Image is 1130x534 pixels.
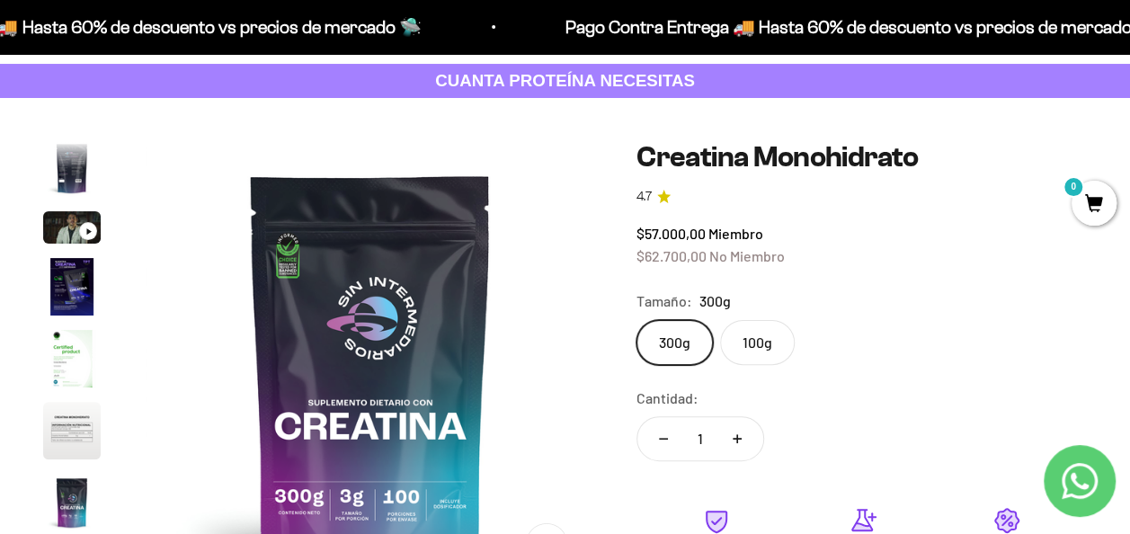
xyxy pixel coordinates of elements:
[43,330,101,387] img: Creatina Monohidrato
[435,71,695,90] strong: CUANTA PROTEÍNA NECESITAS
[636,141,1087,173] h1: Creatina Monohidrato
[1072,195,1117,215] a: 0
[636,247,707,264] span: $62.700,00
[43,258,101,316] img: Creatina Monohidrato
[711,417,763,460] button: Aumentar cantidad
[43,211,101,249] button: Ir al artículo 3
[709,247,785,264] span: No Miembro
[636,187,1087,207] a: 4.74.7 de 5.0 estrellas
[636,225,706,242] span: $57.000,00
[636,387,698,410] label: Cantidad:
[637,417,690,460] button: Reducir cantidad
[43,402,101,465] button: Ir al artículo 6
[708,225,763,242] span: Miembro
[1063,176,1084,198] mark: 0
[43,139,101,197] img: Creatina Monohidrato
[699,289,731,313] span: 300g
[43,139,101,202] button: Ir al artículo 2
[636,289,692,313] legend: Tamaño:
[636,187,652,207] span: 4.7
[43,258,101,321] button: Ir al artículo 4
[43,402,101,459] img: Creatina Monohidrato
[43,474,101,531] img: Creatina Monohidrato
[43,330,101,393] button: Ir al artículo 5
